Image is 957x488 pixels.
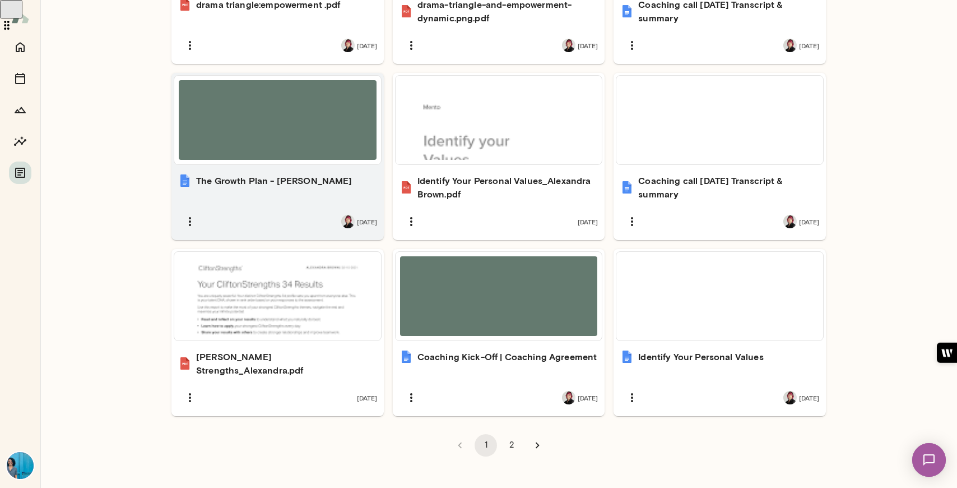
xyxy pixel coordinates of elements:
span: [DATE] [578,393,598,402]
img: Leigh Allen-Arredondo [562,39,575,52]
img: The Growth Plan - Alexandra [178,174,192,187]
button: Go to next page [526,434,549,457]
h6: Coaching call [DATE] Transcript & summary [638,174,819,201]
h6: [PERSON_NAME] Strengths_Alexandra.pdf [196,350,377,377]
span: [DATE] [578,41,598,50]
img: Identify Your Personal Values [620,350,634,363]
span: [DATE] [357,393,377,402]
button: Insights [9,130,31,153]
img: Leigh Allen-Arredondo [783,391,797,404]
button: Sessions [9,67,31,90]
span: [DATE] [799,41,819,50]
button: page 1 [475,434,497,457]
button: Documents [9,162,31,184]
img: Identify Your Personal Values_Alexandra Brown.pdf [399,181,413,194]
img: Alexandra Brown [7,452,34,479]
h6: The Growth Plan - [PERSON_NAME] [196,174,352,187]
img: Coaching Kick-Off | Coaching Agreement [399,350,413,363]
img: Leigh Allen-Arredondo [341,215,355,228]
h6: Coaching Kick-Off | Coaching Agreement [417,350,597,363]
span: [DATE] [799,393,819,402]
button: Go to page 2 [500,434,523,457]
img: Leigh Allen-Arredondo [341,39,355,52]
span: [DATE] [357,41,377,50]
img: Leigh Allen-Arredondo [562,391,575,404]
img: Clifton Strengths_Alexandra.pdf [178,357,192,370]
h6: Identify Your Personal Values [638,350,763,363]
nav: pagination navigation [447,434,550,457]
button: Growth Plan [9,99,31,121]
div: pagination [171,425,826,457]
span: [DATE] [578,217,598,226]
img: Leigh Allen-Arredondo [783,39,797,52]
img: Coaching call 2025-06-06 Transcript & summary [620,181,634,194]
h6: Identify Your Personal Values_Alexandra Brown.pdf [417,174,598,201]
button: Home [9,36,31,58]
span: [DATE] [357,217,377,226]
img: Leigh Allen-Arredondo [783,215,797,228]
span: [DATE] [799,217,819,226]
